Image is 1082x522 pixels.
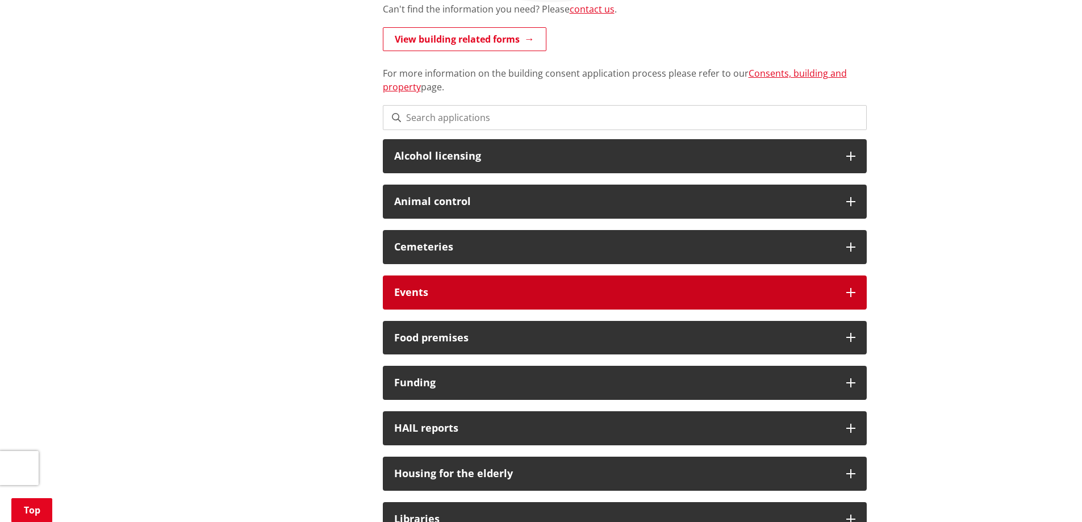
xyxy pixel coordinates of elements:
[383,105,867,130] input: Search applications
[394,196,835,207] h3: Animal control
[394,332,835,344] h3: Food premises
[383,67,847,93] a: Consents, building and property
[394,151,835,162] h3: Alcohol licensing
[394,468,835,479] h3: Housing for the elderly
[383,27,546,51] a: View building related forms
[394,287,835,298] h3: Events
[394,241,835,253] h3: Cemeteries
[383,2,867,16] p: Can't find the information you need? Please .
[394,423,835,434] h3: HAIL reports
[383,53,867,94] p: For more information on the building consent application process please refer to our page.
[394,377,835,389] h3: Funding
[570,3,615,15] a: contact us
[11,498,52,522] a: Top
